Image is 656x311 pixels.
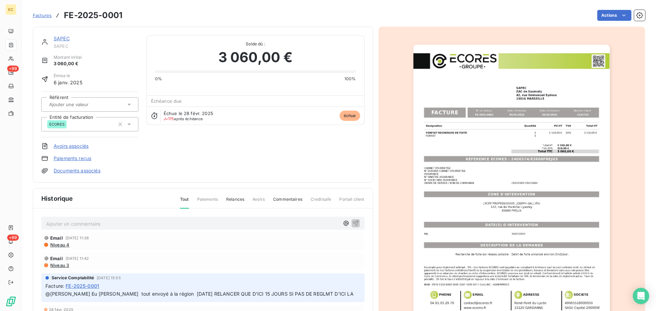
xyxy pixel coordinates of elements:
[49,101,117,108] input: Ajouter une valeur
[45,291,354,297] span: @[PERSON_NAME] Eu [PERSON_NAME] tout envoyé à la région [DATE] RELANCER QUE D'ICI 15 JOURS SI PAS...
[66,256,89,260] span: [DATE] 11:42
[151,98,182,104] span: Échéance due
[54,155,91,162] a: Paiements reçus
[54,73,82,79] span: Émise le
[54,79,82,86] span: 6 janv. 2025
[252,196,265,208] span: Avoirs
[164,116,174,121] span: J+175
[226,196,244,208] span: Relances
[164,111,213,116] span: Échue le 28 févr. 2025
[33,12,52,19] a: Factures
[45,282,64,289] span: Facture :
[66,236,89,240] span: [DATE] 11:38
[344,76,356,82] span: 100%
[54,167,100,174] a: Documents associés
[180,196,189,209] span: Tout
[66,282,99,289] span: FE-2025-0001
[155,41,356,47] span: Solde dû :
[52,275,94,281] span: Service Comptabilité
[50,242,69,248] span: Niveau 4
[54,143,88,150] a: Avoirs associés
[50,263,69,268] span: Niveau 3
[218,47,293,68] span: 3 060,00 €
[49,122,65,126] span: ECORES
[197,196,218,208] span: Paiements
[7,66,19,72] span: +99
[54,36,70,41] a: SAPEC
[50,256,63,261] span: Email
[54,54,82,60] span: Montant initial
[5,296,16,307] img: Logo LeanPay
[97,276,121,280] span: [DATE] 15:55
[33,13,52,18] span: Factures
[50,235,63,241] span: Email
[164,117,203,121] span: après échéance
[633,288,649,304] div: Open Intercom Messenger
[340,111,360,121] span: échue
[597,10,631,21] button: Actions
[5,67,16,78] a: +99
[41,194,73,203] span: Historique
[5,4,16,15] div: EC
[311,196,331,208] span: Creditsafe
[54,43,138,49] span: SAPEC
[54,60,82,67] span: 3 060,00 €
[155,76,162,82] span: 0%
[339,196,364,208] span: Portail client
[7,235,19,241] span: +99
[273,196,302,208] span: Commentaires
[64,9,122,22] h3: FE-2025-0001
